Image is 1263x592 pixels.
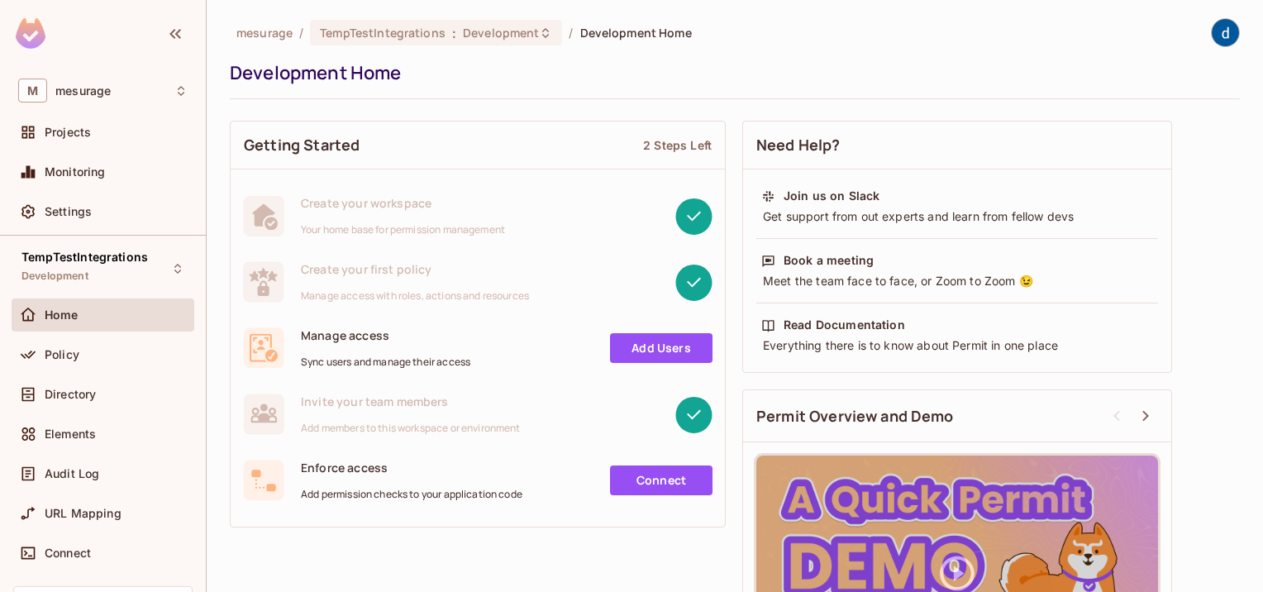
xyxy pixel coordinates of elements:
[45,547,91,560] span: Connect
[451,26,457,40] span: :
[45,507,122,520] span: URL Mapping
[45,126,91,139] span: Projects
[45,165,106,179] span: Monitoring
[1212,19,1239,46] img: dev 911gcl
[236,25,293,41] span: the active workspace
[230,60,1232,85] div: Development Home
[784,188,879,204] div: Join us on Slack
[463,25,539,41] span: Development
[18,79,47,103] span: M
[320,25,446,41] span: TempTestIntegrations
[55,84,111,98] span: Workspace: mesurage
[45,388,96,401] span: Directory
[45,205,92,218] span: Settings
[301,356,470,369] span: Sync users and manage their access
[45,427,96,441] span: Elements
[610,465,713,495] a: Connect
[244,135,360,155] span: Getting Started
[580,25,692,41] span: Development Home
[761,208,1153,225] div: Get support from out experts and learn from fellow devs
[301,261,529,277] span: Create your first policy
[756,406,954,427] span: Permit Overview and Demo
[299,25,303,41] li: /
[610,333,713,363] a: Add Users
[301,460,522,475] span: Enforce access
[301,223,505,236] span: Your home base for permission management
[301,289,529,303] span: Manage access with roles, actions and resources
[643,137,712,153] div: 2 Steps Left
[756,135,841,155] span: Need Help?
[45,348,79,361] span: Policy
[301,327,470,343] span: Manage access
[301,394,521,409] span: Invite your team members
[21,270,88,283] span: Development
[21,251,148,264] span: TempTestIntegrations
[569,25,573,41] li: /
[784,252,874,269] div: Book a meeting
[45,467,99,480] span: Audit Log
[784,317,905,333] div: Read Documentation
[45,308,79,322] span: Home
[301,488,522,501] span: Add permission checks to your application code
[761,337,1153,354] div: Everything there is to know about Permit in one place
[761,273,1153,289] div: Meet the team face to face, or Zoom to Zoom 😉
[301,195,505,211] span: Create your workspace
[16,18,45,49] img: SReyMgAAAABJRU5ErkJggg==
[301,422,521,435] span: Add members to this workspace or environment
